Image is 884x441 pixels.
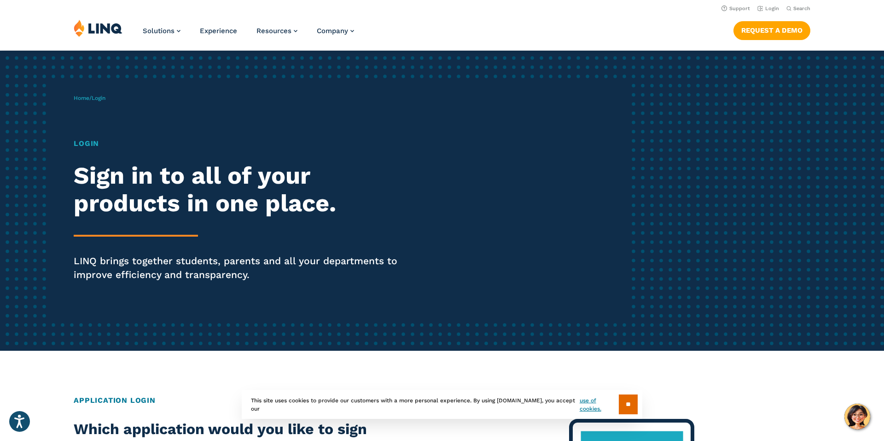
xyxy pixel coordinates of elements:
[74,395,810,406] h2: Application Login
[200,27,237,35] a: Experience
[256,27,297,35] a: Resources
[793,6,810,12] span: Search
[74,162,414,217] h2: Sign in to all of your products in one place.
[844,404,870,429] button: Hello, have a question? Let’s chat.
[580,396,619,413] a: use of cookies.
[786,5,810,12] button: Open Search Bar
[317,27,348,35] span: Company
[256,27,291,35] span: Resources
[74,254,414,282] p: LINQ brings together students, parents and all your departments to improve efficiency and transpa...
[74,138,414,149] h1: Login
[143,27,180,35] a: Solutions
[757,6,779,12] a: Login
[317,27,354,35] a: Company
[143,19,354,50] nav: Primary Navigation
[74,19,122,37] img: LINQ | K‑12 Software
[143,27,174,35] span: Solutions
[74,95,89,101] a: Home
[92,95,105,101] span: Login
[242,390,642,419] div: This site uses cookies to provide our customers with a more personal experience. By using [DOMAIN...
[733,21,810,40] a: Request a Demo
[733,19,810,40] nav: Button Navigation
[74,95,105,101] span: /
[721,6,750,12] a: Support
